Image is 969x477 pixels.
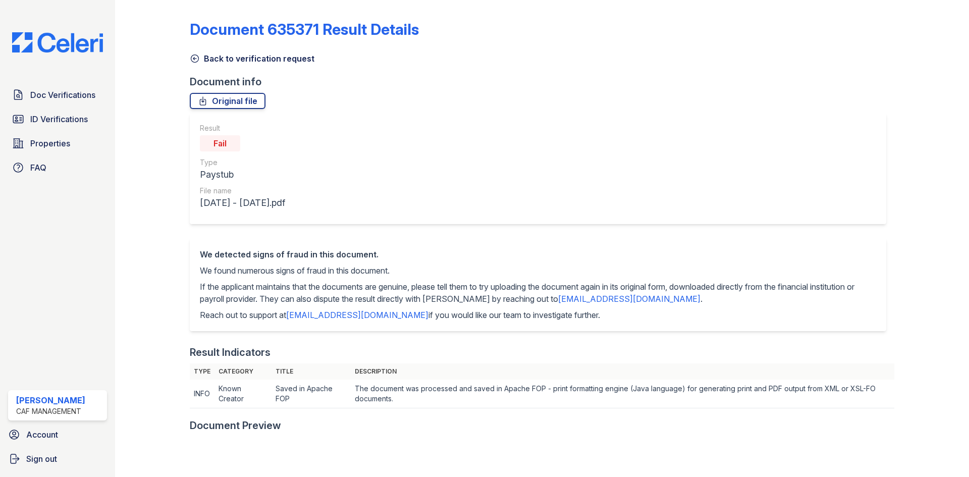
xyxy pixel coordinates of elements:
[8,133,107,153] a: Properties
[30,89,95,101] span: Doc Verifications
[351,363,894,380] th: Description
[351,380,894,408] td: The document was processed and saved in Apache FOP - print formatting engine (Java language) for ...
[214,363,272,380] th: Category
[26,453,57,465] span: Sign out
[190,418,281,433] div: Document Preview
[272,380,350,408] td: Saved in Apache FOP
[190,345,271,359] div: Result Indicators
[200,196,285,210] div: [DATE] - [DATE].pdf
[4,425,111,445] a: Account
[8,85,107,105] a: Doc Verifications
[16,406,85,416] div: CAF Management
[286,310,428,320] a: [EMAIL_ADDRESS][DOMAIN_NAME]
[8,157,107,178] a: FAQ
[26,429,58,441] span: Account
[190,363,214,380] th: Type
[200,281,876,305] p: If the applicant maintains that the documents are genuine, please tell them to try uploading the ...
[4,449,111,469] a: Sign out
[190,52,314,65] a: Back to verification request
[30,113,88,125] span: ID Verifications
[214,380,272,408] td: Known Creator
[190,380,214,408] td: INFO
[200,157,285,168] div: Type
[30,137,70,149] span: Properties
[8,109,107,129] a: ID Verifications
[4,32,111,52] img: CE_Logo_Blue-a8612792a0a2168367f1c8372b55b34899dd931a85d93a1a3d3e32e68fde9ad4.png
[200,186,285,196] div: File name
[30,162,46,174] span: FAQ
[200,123,285,133] div: Result
[558,294,701,304] a: [EMAIL_ADDRESS][DOMAIN_NAME]
[190,75,894,89] div: Document info
[701,294,703,304] span: .
[200,248,876,260] div: We detected signs of fraud in this document.
[200,135,240,151] div: Fail
[200,168,285,182] div: Paystub
[200,264,876,277] p: We found numerous signs of fraud in this document.
[16,394,85,406] div: [PERSON_NAME]
[190,93,265,109] a: Original file
[190,20,419,38] a: Document 635371 Result Details
[272,363,350,380] th: Title
[200,309,876,321] p: Reach out to support at if you would like our team to investigate further.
